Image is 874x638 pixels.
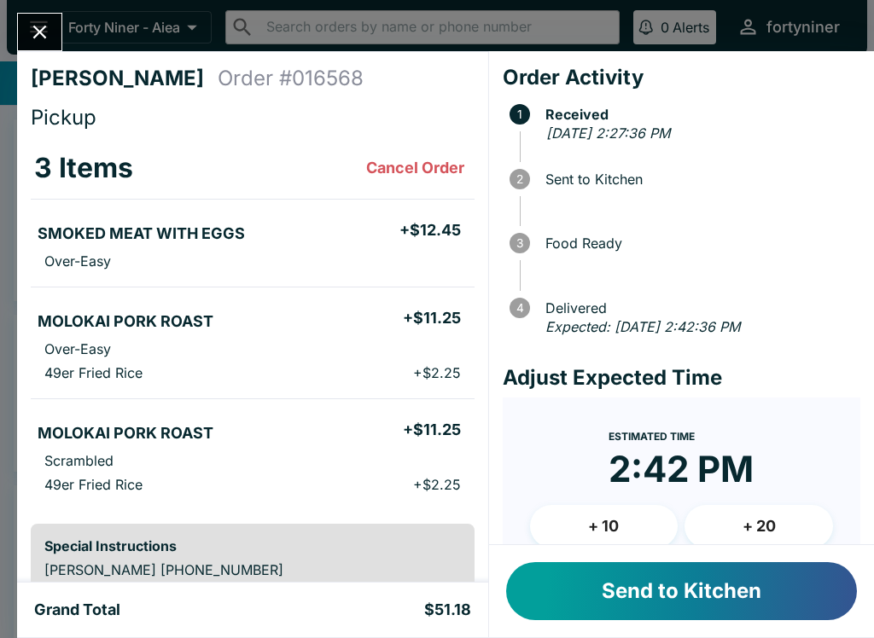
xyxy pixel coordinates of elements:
[685,505,833,548] button: + 20
[38,311,213,332] h5: MOLOKAI PORK ROAST
[31,66,218,91] h4: [PERSON_NAME]
[424,600,471,620] h5: $51.18
[44,252,111,270] p: Over-Easy
[503,365,860,391] h4: Adjust Expected Time
[38,423,213,444] h5: MOLOKAI PORK ROAST
[545,318,740,335] em: Expected: [DATE] 2:42:36 PM
[34,151,133,185] h3: 3 Items
[44,340,111,357] p: Over-Easy
[537,171,860,187] span: Sent to Kitchen
[413,476,461,493] p: + $2.25
[609,447,754,491] time: 2:42 PM
[537,300,860,316] span: Delivered
[18,14,61,50] button: Close
[34,600,120,620] h5: Grand Total
[517,107,522,121] text: 1
[359,151,471,185] button: Cancel Order
[399,220,461,241] h5: + $12.45
[44,561,461,578] p: [PERSON_NAME] [PHONE_NUMBER]
[44,476,143,493] p: 49er Fried Rice
[530,505,679,548] button: + 10
[503,65,860,90] h4: Order Activity
[537,235,860,251] span: Food Ready
[516,236,523,250] text: 3
[403,308,461,328] h5: + $11.25
[403,420,461,440] h5: + $11.25
[516,172,523,186] text: 2
[31,137,475,510] table: orders table
[506,562,857,620] button: Send to Kitchen
[546,125,670,142] em: [DATE] 2:27:36 PM
[38,223,245,244] h5: SMOKED MEAT WITH EGGS
[413,364,461,381] p: + $2.25
[516,301,523,315] text: 4
[44,537,461,554] h6: Special Instructions
[609,430,695,443] span: Estimated Time
[44,364,143,381] p: 49er Fried Rice
[218,66,364,91] h4: Order # 016568
[44,452,114,469] p: Scrambled
[537,107,860,122] span: Received
[31,105,96,130] span: Pickup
